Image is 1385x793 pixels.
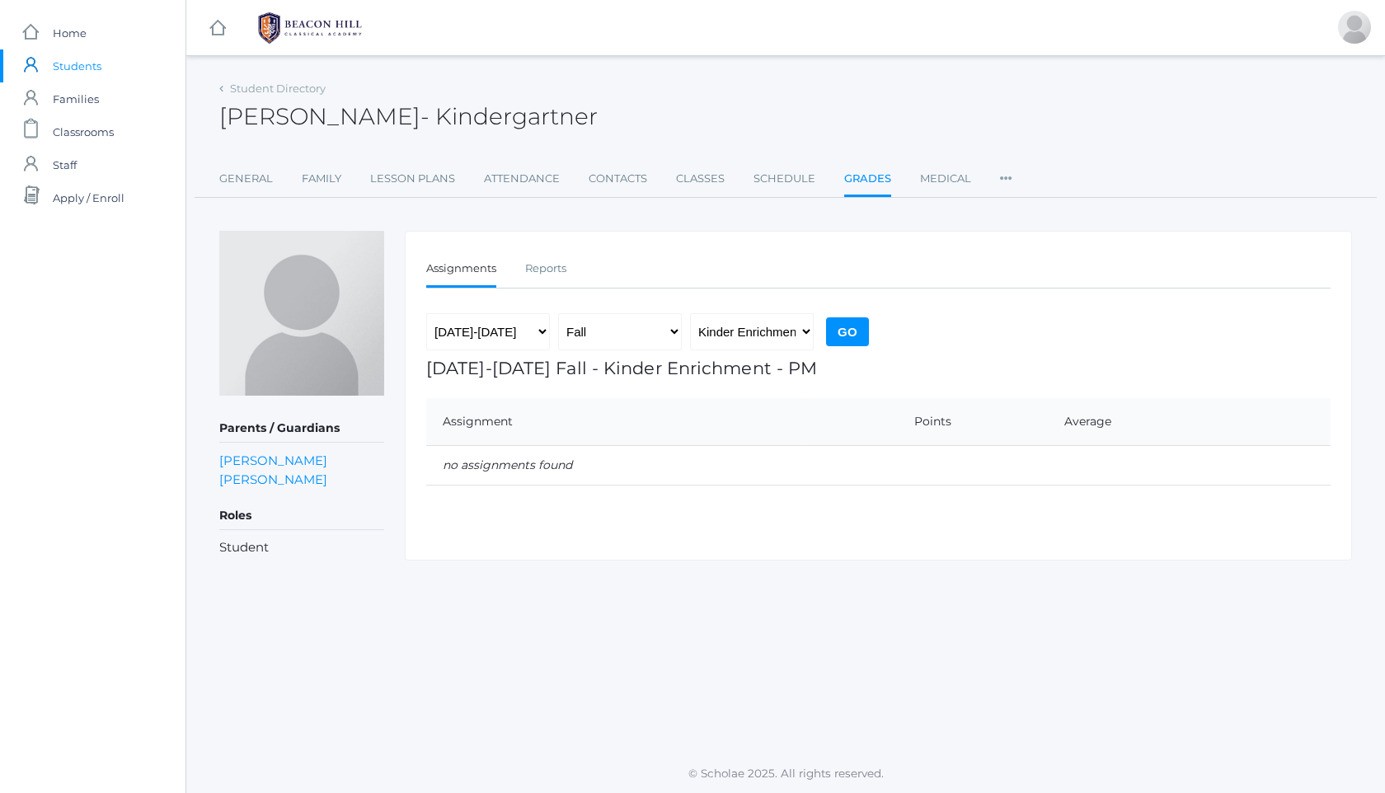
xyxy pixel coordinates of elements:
[53,115,114,148] span: Classrooms
[754,162,815,195] a: Schedule
[806,398,1048,446] th: Points
[53,181,124,214] span: Apply / Enroll
[219,231,384,396] img: Kailo Soratorio
[844,162,891,198] a: Grades
[826,317,869,346] input: Go
[186,765,1385,781] p: © Scholae 2025. All rights reserved.
[426,398,806,446] th: Assignment
[426,252,496,288] a: Assignments
[920,162,971,195] a: Medical
[53,16,87,49] span: Home
[420,102,598,130] span: - Kindergartner
[426,359,1331,378] h1: [DATE]-[DATE] Fall - Kinder Enrichment - PM
[302,162,341,195] a: Family
[676,162,725,195] a: Classes
[53,49,101,82] span: Students
[525,252,566,285] a: Reports
[53,82,99,115] span: Families
[219,451,327,470] a: [PERSON_NAME]
[53,148,77,181] span: Staff
[1338,11,1371,44] div: Lew Soratorio
[484,162,560,195] a: Attendance
[248,7,372,49] img: BHCALogos-05-308ed15e86a5a0abce9b8dd61676a3503ac9727e845dece92d48e8588c001991.png
[443,457,572,472] em: no assignments found
[219,415,384,443] h5: Parents / Guardians
[230,82,326,95] a: Student Directory
[219,162,273,195] a: General
[219,104,598,129] h2: [PERSON_NAME]
[589,162,647,195] a: Contacts
[219,502,384,530] h5: Roles
[219,470,327,489] a: [PERSON_NAME]
[1048,398,1331,446] th: Average
[219,538,384,557] li: Student
[370,162,455,195] a: Lesson Plans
